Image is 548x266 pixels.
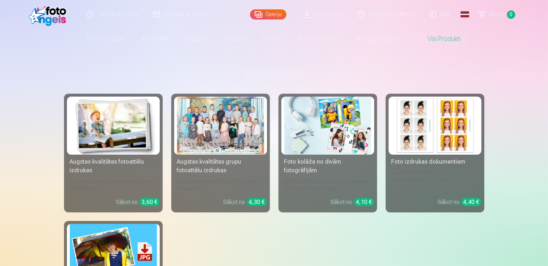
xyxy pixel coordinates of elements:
a: Augstas kvalitātes grupu fotoattēlu izdrukasSpilgtas krāsas uz Fuji Film Crystal fotopapīraSākot ... [171,94,270,212]
div: 3,60 € [140,198,160,206]
a: Foto kalendāri [291,29,347,49]
a: Atslēgu piekariņi [347,29,408,49]
div: 4,10 € [354,198,374,206]
a: Foto kolāža no divām fotogrāfijāmFoto kolāža no divām fotogrāfijām[DEMOGRAPHIC_DATA] neaizmirstam... [278,94,377,212]
img: /fa1 [29,3,70,26]
img: Foto kolāža no divām fotogrāfijām [284,97,371,155]
div: 210 gsm papīrs, piesātināta krāsa un detalizācija [67,178,160,192]
div: [DEMOGRAPHIC_DATA] neaizmirstami mirkļi vienā skaistā bildē [281,178,374,192]
div: Sākot no [116,198,160,207]
a: Augstas kvalitātes fotoattēlu izdrukasAugstas kvalitātes fotoattēlu izdrukas210 gsm papīrs, piesā... [64,94,163,212]
div: Sākot no [331,198,374,207]
img: Augstas kvalitātes fotoattēlu izdrukas [70,97,157,155]
a: Galerija [250,9,286,19]
a: Foto izdrukas dokumentiemFoto izdrukas dokumentiemUniversālas foto izdrukas dokumentiem (6 fotogr... [386,94,484,212]
img: Foto izdrukas dokumentiem [391,97,479,155]
h3: Foto izdrukas [70,66,479,79]
span: Grozs [489,10,504,19]
div: Universālas foto izdrukas dokumentiem (6 fotogrāfijas) [389,169,481,192]
a: Krūzes [217,29,253,49]
div: Augstas kvalitātes fotoattēlu izdrukas [67,158,160,175]
div: Sākot no [438,198,481,207]
a: Komplekti [133,29,178,49]
div: 4,30 € [247,198,267,206]
a: Visi produkti [408,29,470,49]
div: Foto izdrukas dokumentiem [389,158,481,166]
div: Foto kolāža no divām fotogrāfijām [281,158,374,175]
a: Suvenīri [253,29,291,49]
div: Augstas kvalitātes grupu fotoattēlu izdrukas [174,158,267,175]
a: Foto izdrukas [79,29,133,49]
div: Sākot no [223,198,267,207]
div: 4,40 € [461,198,481,206]
div: Spilgtas krāsas uz Fuji Film Crystal fotopapīra [174,178,267,192]
a: Magnēti [178,29,217,49]
span: 0 [507,10,515,19]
